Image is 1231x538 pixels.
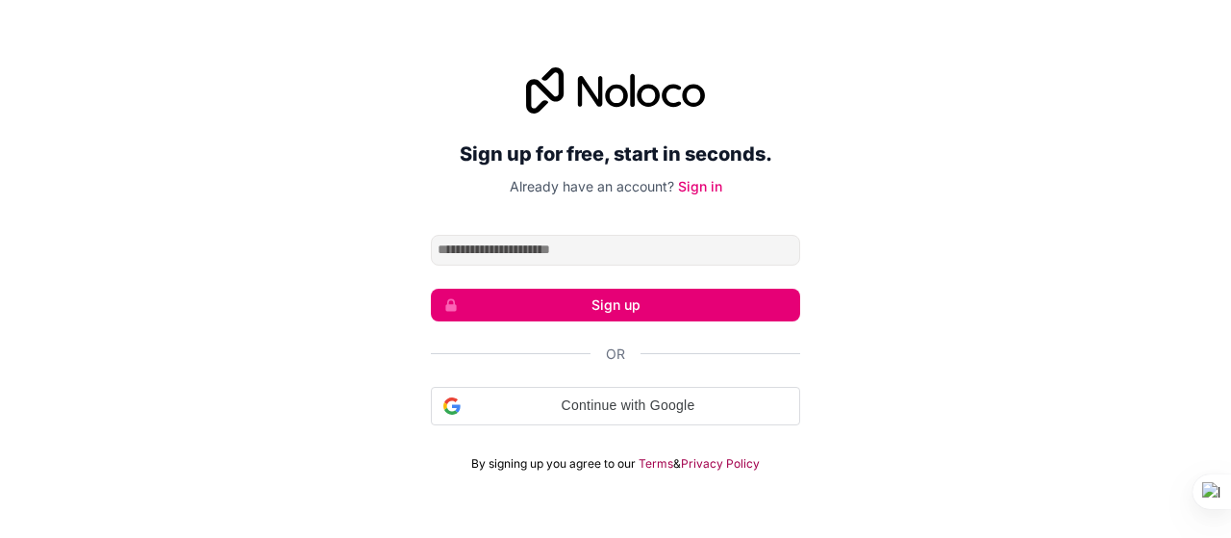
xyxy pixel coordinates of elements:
[471,456,636,472] span: By signing up you agree to our
[681,456,760,472] a: Privacy Policy
[639,456,673,472] a: Terms
[510,178,674,194] span: Already have an account?
[431,387,800,425] div: Continue with Google
[431,137,800,171] h2: Sign up for free, start in seconds.
[431,289,800,321] button: Sign up
[606,345,625,364] span: Or
[468,396,788,416] span: Continue with Google
[673,456,681,472] span: &
[678,178,722,194] a: Sign in
[431,235,800,266] input: Email address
